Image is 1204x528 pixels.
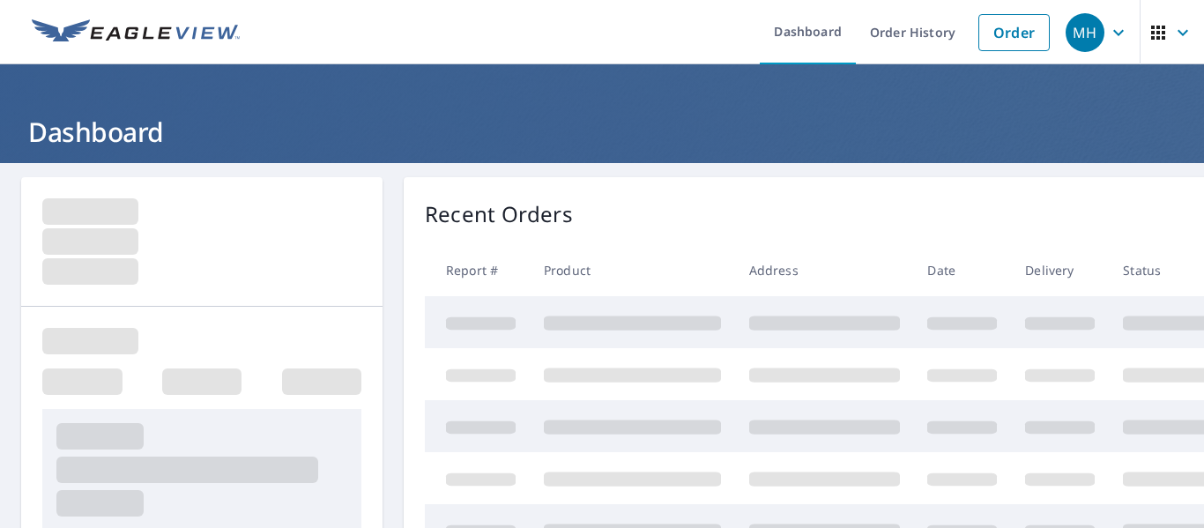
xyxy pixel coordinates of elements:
[530,244,735,296] th: Product
[425,244,530,296] th: Report #
[1066,13,1104,52] div: MH
[913,244,1011,296] th: Date
[735,244,914,296] th: Address
[425,198,573,230] p: Recent Orders
[1011,244,1109,296] th: Delivery
[32,19,240,46] img: EV Logo
[978,14,1050,51] a: Order
[21,114,1183,150] h1: Dashboard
